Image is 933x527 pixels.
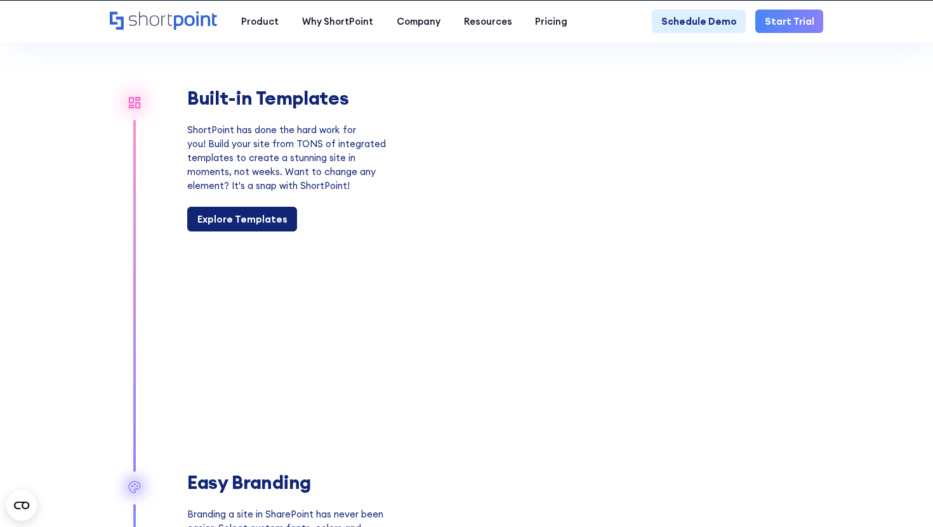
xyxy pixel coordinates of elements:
a: Home [110,11,218,32]
p: ShortPoint has done the hard work for you! Build your site from TONS of integrated templates to c... [187,123,395,193]
a: Explore Templates [187,207,297,231]
a: Schedule Demo [652,10,746,33]
a: Start Trial [755,10,823,33]
h2: Built-in Templates [187,88,395,109]
a: Why ShortPoint [291,10,385,33]
div: Explore Templates [197,212,288,226]
iframe: Chat Widget [870,466,933,527]
div: Resources [464,15,512,29]
a: Product [230,10,291,33]
button: Open CMP widget [6,490,37,521]
div: Pricing [535,15,567,29]
a: Company [385,10,452,33]
a: Pricing [524,10,579,33]
a: Resources [452,10,524,33]
div: Why ShortPoint [302,15,373,29]
h2: Easy Branding [187,472,395,493]
div: Product [241,15,279,29]
div: Company [397,15,440,29]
